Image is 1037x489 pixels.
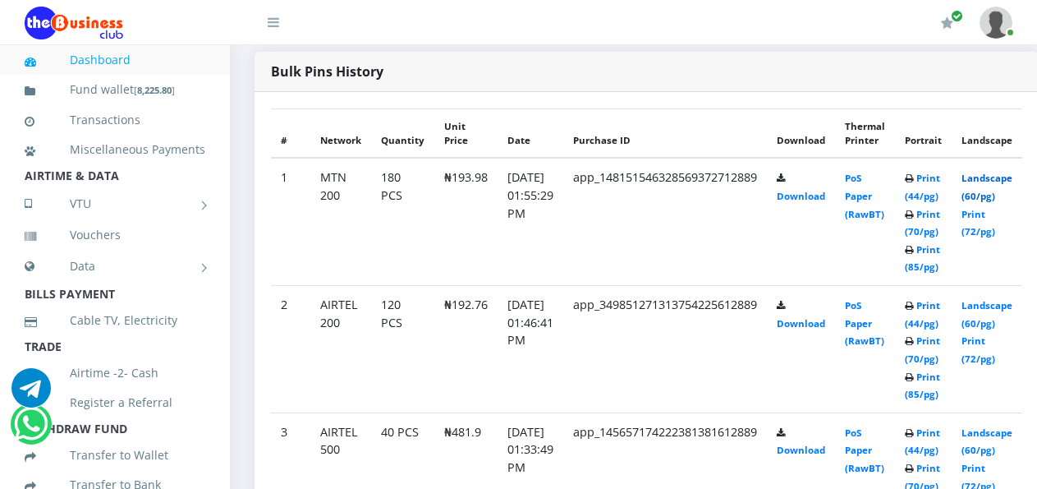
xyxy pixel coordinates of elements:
[777,317,825,330] a: Download
[905,243,940,274] a: Print (85/pg)
[905,208,940,238] a: Print (70/pg)
[434,108,498,158] th: Unit Price
[961,427,1012,457] a: Landscape (60/pg)
[952,108,1022,158] th: Landscape
[961,299,1012,330] a: Landscape (60/pg)
[905,334,940,365] a: Print (70/pg)
[25,246,205,287] a: Data
[434,286,498,413] td: ₦192.76
[905,299,940,330] a: Print (44/pg)
[25,302,205,339] a: Cable TV, Electricity
[980,7,1012,39] img: User
[845,172,884,219] a: PoS Paper (RawBT)
[25,7,123,39] img: Logo
[271,62,383,81] strong: Bulk Pins History
[271,158,310,285] td: 1
[905,427,940,457] a: Print (44/pg)
[271,108,310,158] th: #
[767,108,835,158] th: Download
[371,158,434,285] td: 180 PCS
[25,71,205,109] a: Fund wallet[8,225.80]
[134,84,175,96] small: [ ]
[777,444,825,456] a: Download
[895,108,952,158] th: Portrait
[11,381,51,408] a: Chat for support
[25,436,205,474] a: Transfer to Wallet
[951,10,963,22] span: Renew/Upgrade Subscription
[905,172,940,202] a: Print (44/pg)
[25,41,205,79] a: Dashboard
[961,334,995,365] a: Print (72/pg)
[961,208,995,238] a: Print (72/pg)
[845,427,884,474] a: PoS Paper (RawBT)
[563,158,767,285] td: app_148151546328569372712889
[14,417,48,444] a: Chat for support
[371,286,434,413] td: 120 PCS
[25,101,205,139] a: Transactions
[310,158,371,285] td: MTN 200
[563,286,767,413] td: app_349851271313754225612889
[777,190,825,202] a: Download
[845,299,884,347] a: PoS Paper (RawBT)
[961,172,1012,202] a: Landscape (60/pg)
[498,158,563,285] td: [DATE] 01:55:29 PM
[271,286,310,413] td: 2
[310,108,371,158] th: Network
[434,158,498,285] td: ₦193.98
[25,183,205,224] a: VTU
[25,216,205,254] a: Vouchers
[563,108,767,158] th: Purchase ID
[498,286,563,413] td: [DATE] 01:46:41 PM
[25,131,205,168] a: Miscellaneous Payments
[498,108,563,158] th: Date
[835,108,895,158] th: Thermal Printer
[371,108,434,158] th: Quantity
[941,16,953,30] i: Renew/Upgrade Subscription
[310,286,371,413] td: AIRTEL 200
[25,354,205,392] a: Airtime -2- Cash
[905,371,940,401] a: Print (85/pg)
[25,384,205,422] a: Register a Referral
[137,84,172,96] b: 8,225.80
